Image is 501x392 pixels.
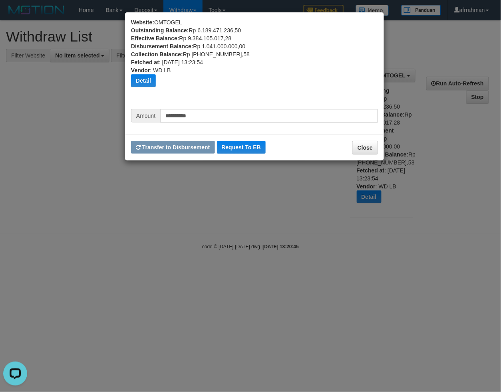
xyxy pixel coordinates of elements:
[131,51,183,57] b: Collection Balance:
[131,141,215,154] button: Transfer to Disbursement
[131,74,156,87] button: Detail
[131,59,159,65] b: Fetched at
[3,3,27,27] button: Open LiveChat chat widget
[352,141,378,154] button: Close
[131,43,193,49] b: Disbursement Balance:
[131,67,150,73] b: Vendor
[217,141,266,154] button: Request To EB
[131,27,189,34] b: Outstanding Balance:
[131,35,179,42] b: Effective Balance:
[131,109,160,123] span: Amount
[131,19,154,26] b: Website:
[131,18,378,109] div: OMTOGEL Rp 6.189.471.236,50 Rp 9.384.105.017,28 Rp 1.041.000.000,00 Rp [PHONE_NUMBER],58 : [DATE]...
